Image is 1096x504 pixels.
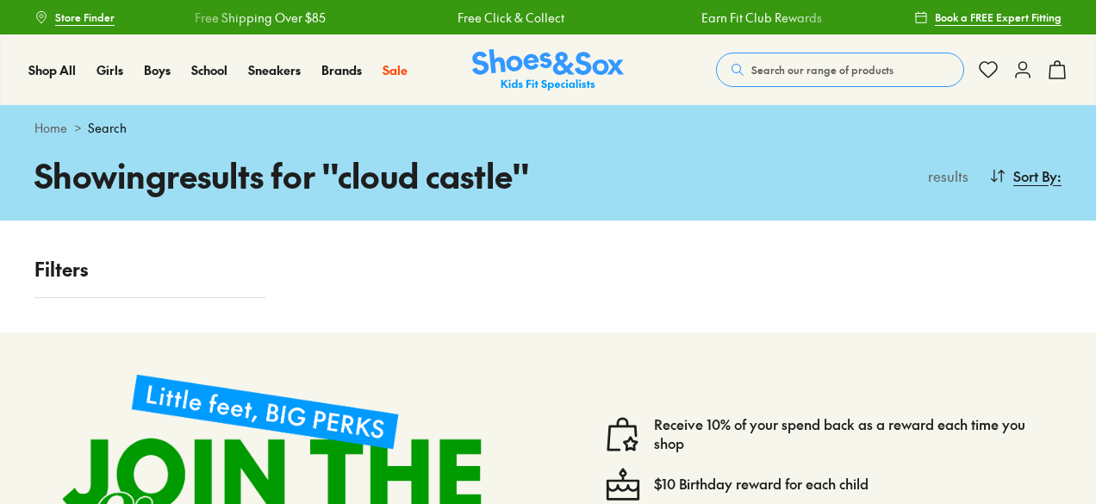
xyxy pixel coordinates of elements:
img: SNS_Logo_Responsive.svg [472,49,624,91]
span: Shop All [28,61,76,78]
span: Sale [383,61,408,78]
span: Search our range of products [751,62,894,78]
span: Sneakers [248,61,301,78]
span: : [1057,165,1062,186]
a: Girls [97,61,123,79]
span: Boys [144,61,171,78]
p: Filters [34,255,265,283]
p: results [921,165,968,186]
a: Brands [321,61,362,79]
a: Sale [383,61,408,79]
a: Shoes & Sox [472,49,624,91]
span: Book a FREE Expert Fitting [935,9,1062,25]
a: Free Shipping Over $85 [194,9,325,27]
a: Shop All [28,61,76,79]
a: Book a FREE Expert Fitting [914,2,1062,33]
a: Home [34,119,67,137]
a: Earn Fit Club Rewards [700,9,820,27]
a: Free Click & Collect [456,9,563,27]
span: Girls [97,61,123,78]
a: Receive 10% of your spend back as a reward each time you shop [654,415,1048,453]
span: Search [88,119,127,137]
span: Brands [321,61,362,78]
span: Store Finder [55,9,115,25]
a: School [191,61,227,79]
button: Search our range of products [716,53,964,87]
img: cake--candle-birthday-event-special-sweet-cake-bake.svg [606,467,640,501]
img: vector1.svg [606,417,640,451]
a: Boys [144,61,171,79]
a: Sneakers [248,61,301,79]
button: Sort By: [989,157,1062,195]
span: Sort By [1013,165,1057,186]
span: School [191,61,227,78]
a: Store Finder [34,2,115,33]
a: $10 Birthday reward for each child [654,475,869,494]
h1: Showing results for " cloud castle " [34,151,548,200]
div: > [34,119,1062,137]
